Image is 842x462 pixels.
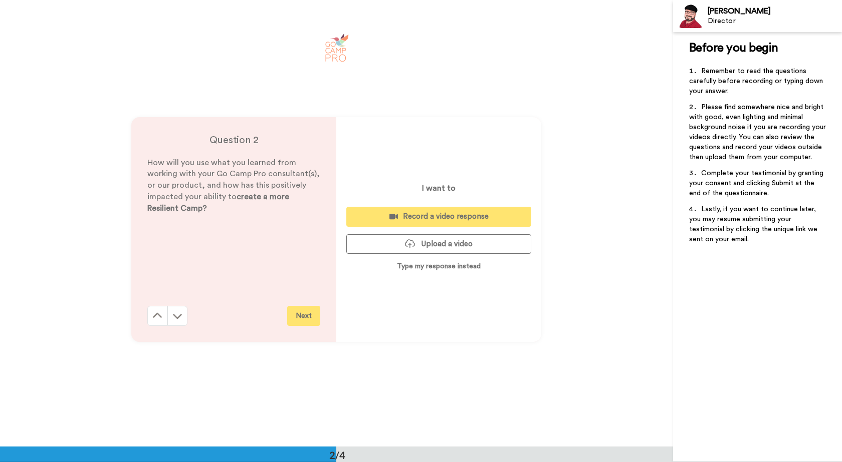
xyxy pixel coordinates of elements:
button: Record a video response [346,207,531,226]
span: Please find somewhere nice and bright with good, even lighting and minimal background noise if yo... [689,104,828,161]
button: Upload a video [346,234,531,254]
span: create a more Resilient Camp? [147,193,291,212]
span: Before you begin [689,42,778,54]
span: Remember to read the questions carefully before recording or typing down your answer. [689,68,825,95]
div: 2/4 [313,448,361,462]
h4: Question 2 [147,133,320,147]
div: Record a video response [354,211,523,222]
span: Lastly, if you want to continue later, you may resume submitting your testimonial by clicking the... [689,206,819,243]
span: How will you use what you learned from working with your Go Camp Pro consultant(s), or our produc... [147,159,322,201]
p: Type my response instead [397,261,481,271]
img: Profile Image [679,4,703,28]
div: [PERSON_NAME] [708,7,841,16]
button: Next [287,306,320,326]
div: Director [708,17,841,26]
span: Complete your testimonial by granting your consent and clicking Submit at the end of the question... [689,170,825,197]
p: I want to [422,182,456,194]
